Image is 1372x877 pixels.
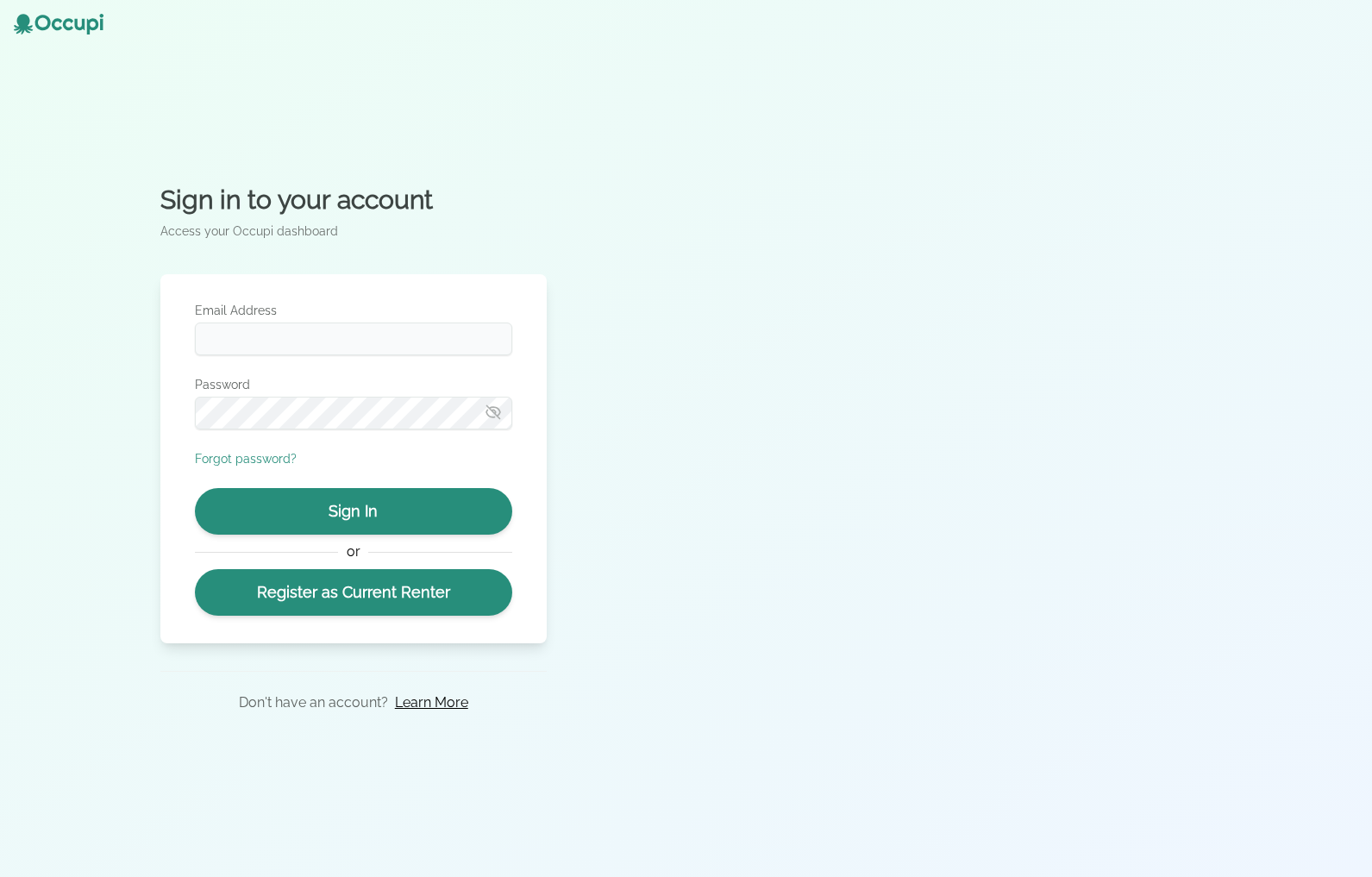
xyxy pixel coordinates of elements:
p: Access your Occupi dashboard [160,222,547,240]
a: Register as Current Renter [195,569,512,616]
label: Email Address [195,302,512,319]
label: Password [195,376,512,393]
span: or [338,542,368,562]
a: Learn More [395,692,468,713]
button: Forgot password? [195,450,297,467]
h2: Sign in to your account [160,185,547,216]
p: Don't have an account? [239,692,388,713]
button: Sign In [195,488,512,535]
